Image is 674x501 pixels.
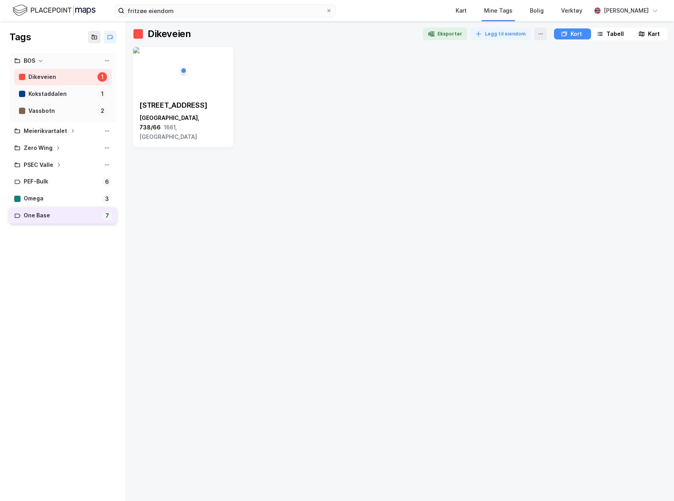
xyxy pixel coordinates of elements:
div: Omega [24,194,99,204]
div: PSEC Valle [24,160,53,170]
div: 1 [98,72,107,82]
div: 6 [102,177,112,187]
img: logo.f888ab2527a4732fd821a326f86c7f29.svg [13,4,96,17]
div: Meierikvartalet [24,126,67,136]
input: Søk på adresse, matrikkel, gårdeiere, leietakere eller personer [124,5,326,17]
div: Verktøy [561,6,582,15]
a: Kokstaddalen1 [14,86,112,102]
div: One Base [24,211,99,221]
div: Zero Wing [24,143,53,153]
div: Kart [648,29,660,39]
div: [PERSON_NAME] [604,6,649,15]
div: Mine Tags [484,6,513,15]
div: [GEOGRAPHIC_DATA], 738/66 [139,113,227,142]
button: Legg til eiendom [470,28,531,40]
div: Kort [571,29,582,39]
button: Eksporter [423,28,467,40]
div: Vassbotn [28,106,94,116]
a: One Base7 [9,208,116,224]
div: PEF-Bulk [24,177,99,187]
iframe: Chat Widget [635,463,674,501]
a: Vassbotn2 [14,103,112,119]
div: 3 [102,194,112,204]
div: Bolig [530,6,544,15]
div: 1 [98,89,107,99]
div: Tags [9,31,31,43]
div: Dikeveien [148,28,191,40]
div: Tabell [606,29,624,39]
a: Omega3 [9,191,116,207]
div: [STREET_ADDRESS] [139,101,227,110]
span: 1661, [GEOGRAPHIC_DATA] [139,124,197,140]
img: 256x120 [133,47,139,53]
a: Dikeveien1 [14,69,112,85]
a: PEF-Bulk6 [9,174,116,190]
div: 2 [98,106,107,116]
div: BOS [24,56,35,66]
div: Kokstaddalen [28,89,94,99]
div: 7 [102,211,112,221]
div: Dikeveien [28,72,94,82]
div: Kart [456,6,467,15]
